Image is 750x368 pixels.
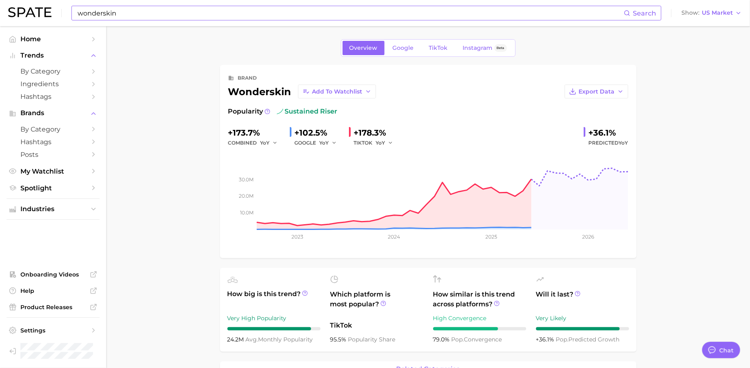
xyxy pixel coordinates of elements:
[295,138,343,148] div: GOOGLE
[20,151,86,158] span: Posts
[227,327,320,330] div: 9 / 10
[320,139,329,146] span: YoY
[277,108,283,115] img: sustained riser
[20,35,86,43] span: Home
[376,139,385,146] span: YoY
[452,336,464,343] abbr: popularity index
[20,80,86,88] span: Ingredients
[320,138,337,148] button: YoY
[20,67,86,75] span: by Category
[260,139,270,146] span: YoY
[7,268,100,281] a: Onboarding Videos
[20,109,86,117] span: Brands
[633,9,656,17] span: Search
[433,313,526,323] div: High Convergence
[8,7,51,17] img: SPATE
[312,88,363,95] span: Add to Watchlist
[7,90,100,103] a: Hashtags
[20,167,86,175] span: My Watchlist
[227,313,320,323] div: Very High Popularity
[20,52,86,59] span: Trends
[20,93,86,100] span: Hashtags
[463,45,493,51] span: Instagram
[536,313,629,323] div: Very Likely
[20,184,86,192] span: Spotlight
[330,321,423,330] span: TikTok
[589,126,628,139] div: +36.1%
[681,11,699,15] span: Show
[7,78,100,90] a: Ingredients
[565,85,628,98] button: Export Data
[20,125,86,133] span: by Category
[702,11,733,15] span: US Market
[246,336,313,343] span: monthly popularity
[556,336,569,343] abbr: popularity index
[393,45,414,51] span: Google
[349,45,378,51] span: Overview
[348,336,396,343] span: popularity share
[556,336,620,343] span: predicted growth
[589,138,628,148] span: Predicted
[291,234,303,240] tspan: 2023
[7,123,100,136] a: by Category
[343,41,385,55] a: Overview
[20,287,86,294] span: Help
[228,107,263,116] span: Popularity
[7,301,100,313] a: Product Releases
[298,85,376,98] button: Add to Watchlist
[20,271,86,278] span: Onboarding Videos
[20,327,86,334] span: Settings
[20,205,86,213] span: Industries
[7,324,100,337] a: Settings
[433,327,526,330] div: 7 / 10
[536,327,629,330] div: 9 / 10
[330,336,348,343] span: 95.5%
[7,203,100,215] button: Industries
[388,234,400,240] tspan: 2024
[376,138,394,148] button: YoY
[77,6,624,20] input: Search here for a brand, industry, or ingredient
[228,138,283,148] div: combined
[330,290,423,317] span: Which platform is most popular?
[227,289,320,309] span: How big is this trend?
[7,107,100,119] button: Brands
[452,336,502,343] span: convergence
[7,182,100,194] a: Spotlight
[227,336,246,343] span: 24.2m
[7,285,100,297] a: Help
[277,107,338,116] span: sustained riser
[228,126,283,139] div: +173.7%
[582,234,594,240] tspan: 2026
[579,88,615,95] span: Export Data
[485,234,497,240] tspan: 2025
[7,165,100,178] a: My Watchlist
[536,336,556,343] span: +36.1%
[386,41,421,55] a: Google
[260,138,278,148] button: YoY
[7,136,100,148] a: Hashtags
[7,49,100,62] button: Trends
[20,303,86,311] span: Product Releases
[422,41,455,55] a: TikTok
[433,290,526,309] span: How similar is this trend across platforms?
[295,126,343,139] div: +102.5%
[354,138,399,148] div: TIKTOK
[228,85,376,98] div: wonderskin
[456,41,514,55] a: InstagramBeta
[433,336,452,343] span: 79.0%
[679,8,744,18] button: ShowUS Market
[238,73,257,83] div: brand
[246,336,258,343] abbr: average
[354,126,399,139] div: +178.3%
[7,341,100,361] a: Log out. Currently logged in as Yarden Horwitz with e-mail yarden@spate.nyc.
[429,45,448,51] span: TikTok
[7,65,100,78] a: by Category
[536,290,629,309] span: Will it last?
[20,138,86,146] span: Hashtags
[7,33,100,45] a: Home
[7,148,100,161] a: Posts
[619,140,628,146] span: YoY
[497,45,505,51] span: Beta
